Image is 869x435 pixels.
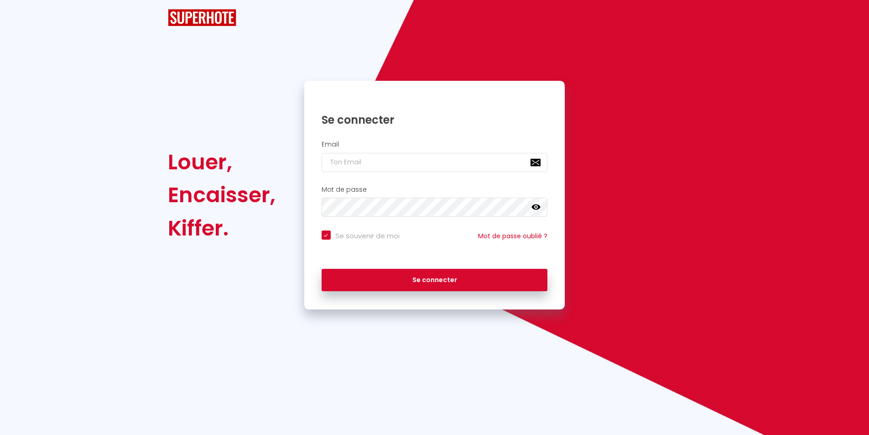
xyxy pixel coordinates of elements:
[322,153,548,172] input: Ton Email
[322,141,548,148] h2: Email
[168,178,276,211] div: Encaisser,
[168,146,276,178] div: Louer,
[322,113,548,127] h1: Se connecter
[478,231,547,241] a: Mot de passe oublié ?
[168,212,276,245] div: Kiffer.
[168,9,236,26] img: SuperHote logo
[322,269,548,292] button: Se connecter
[322,186,548,194] h2: Mot de passe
